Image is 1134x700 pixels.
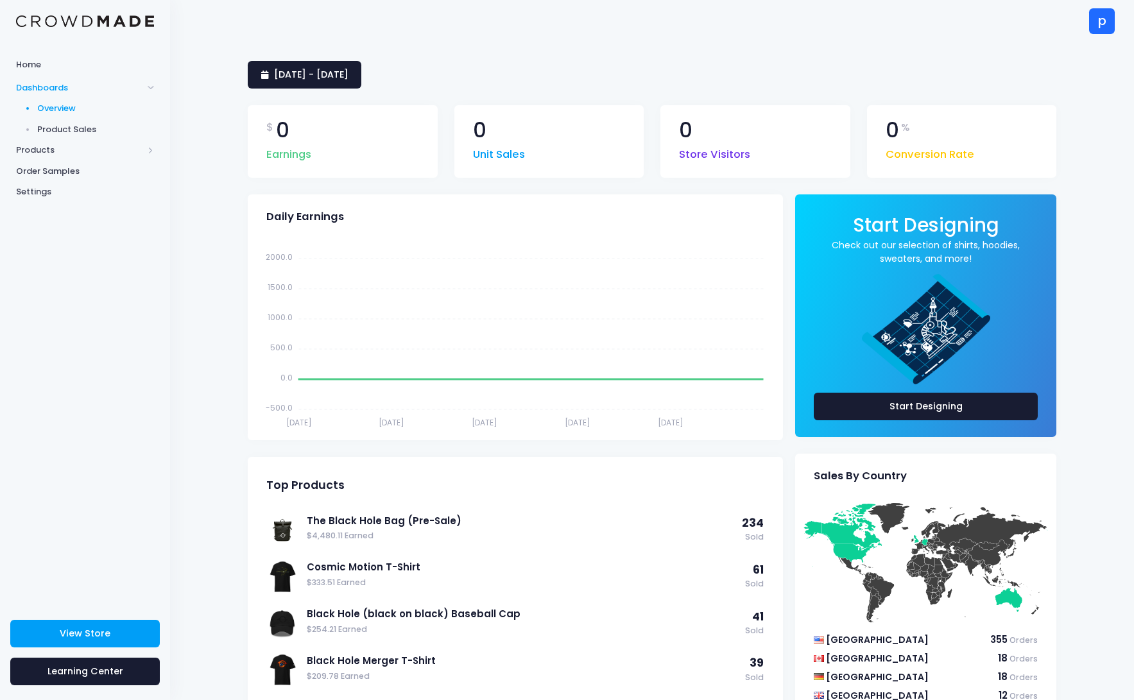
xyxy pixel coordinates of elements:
span: Sold [745,625,764,637]
span: Store Visitors [679,141,750,163]
a: Learning Center [10,658,160,685]
tspan: [DATE] [379,417,404,428]
span: Settings [16,185,154,198]
span: 0 [886,120,899,141]
tspan: [DATE] [658,417,683,428]
span: % [901,120,910,135]
span: Orders [1009,635,1038,645]
a: Black Hole (black on black) Baseball Cap [307,607,739,621]
span: Unit Sales [473,141,525,163]
span: $333.51 Earned [307,577,739,589]
span: Sales By Country [814,470,907,482]
span: Top Products [266,479,345,492]
span: $209.78 Earned [307,670,739,683]
a: View Store [10,620,160,647]
span: $254.21 Earned [307,624,739,636]
span: Dashboards [16,81,143,94]
span: Overview [37,102,155,115]
a: Check out our selection of shirts, hoodies, sweaters, and more! [814,239,1038,266]
span: 0 [679,120,692,141]
tspan: 500.0 [270,341,293,352]
span: Product Sales [37,123,155,136]
tspan: 1000.0 [268,311,293,322]
a: The Black Hole Bag (Pre-Sale) [307,514,735,528]
span: [GEOGRAPHIC_DATA] [826,670,929,683]
span: Start Designing [853,212,999,238]
span: Orders [1009,653,1038,664]
tspan: [DATE] [565,417,590,428]
span: 18 [998,670,1008,683]
tspan: 0.0 [280,371,293,382]
span: [GEOGRAPHIC_DATA] [826,652,929,665]
span: Orders [1009,672,1038,683]
span: 61 [753,562,764,577]
span: 18 [998,651,1008,665]
tspan: 2000.0 [266,251,293,262]
tspan: [DATE] [286,417,312,428]
span: 355 [990,633,1008,646]
tspan: -500.0 [266,402,293,413]
span: Sold [745,578,764,590]
tspan: 1500.0 [268,281,293,292]
span: 39 [750,655,764,670]
span: View Store [60,627,110,640]
a: Black Hole Merger T-Shirt [307,654,739,668]
span: Learning Center [47,665,123,678]
span: Sold [742,531,764,543]
span: 0 [473,120,486,141]
span: 0 [276,120,289,141]
span: Order Samples [16,165,154,178]
img: Logo [16,15,154,28]
span: Earnings [266,141,311,163]
a: Start Designing [853,223,999,235]
span: [DATE] - [DATE] [274,68,348,81]
a: [DATE] - [DATE] [248,61,361,89]
span: 41 [752,609,764,624]
span: $4,480.11 Earned [307,530,735,542]
span: 234 [742,515,764,531]
span: $ [266,120,273,135]
span: Sold [745,672,764,684]
span: Products [16,144,143,157]
div: p [1089,8,1115,34]
span: Home [16,58,154,71]
span: [GEOGRAPHIC_DATA] [826,633,929,646]
tspan: [DATE] [472,417,497,428]
span: Daily Earnings [266,210,344,223]
a: Start Designing [814,393,1038,420]
a: Cosmic Motion T-Shirt [307,560,739,574]
span: Conversion Rate [886,141,974,163]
